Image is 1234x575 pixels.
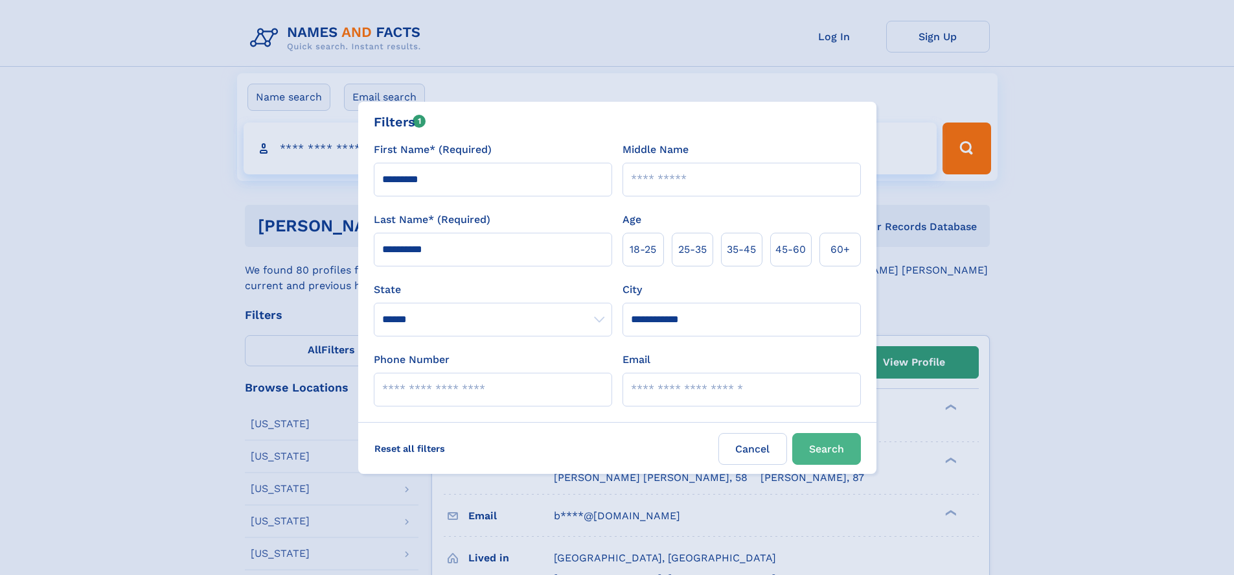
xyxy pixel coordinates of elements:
[623,352,650,368] label: Email
[792,433,861,465] button: Search
[374,282,612,298] label: State
[830,242,850,257] span: 60+
[678,242,707,257] span: 25‑35
[775,242,806,257] span: 45‑60
[623,282,642,298] label: City
[718,433,787,465] label: Cancel
[374,212,490,228] label: Last Name* (Required)
[630,242,656,257] span: 18‑25
[727,242,756,257] span: 35‑45
[374,352,450,368] label: Phone Number
[374,142,492,158] label: First Name* (Required)
[374,112,426,132] div: Filters
[623,212,641,228] label: Age
[366,433,453,464] label: Reset all filters
[623,142,689,158] label: Middle Name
